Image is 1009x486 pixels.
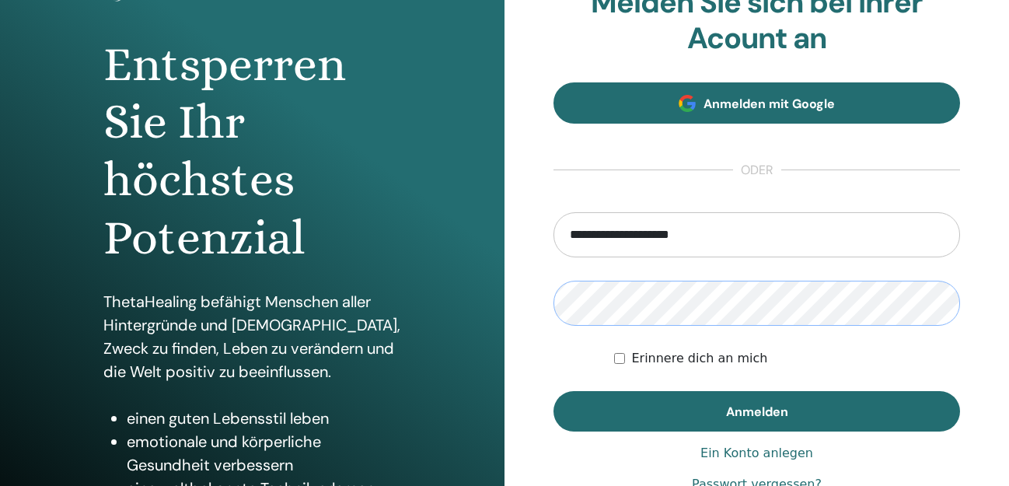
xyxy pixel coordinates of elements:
[127,407,401,430] li: einen guten Lebensstil leben
[614,349,960,368] div: Bewahren Sie mich auf unbestimmte Zeit authentifiziert oder bis ich manuell logout
[700,444,813,463] a: Ein Konto anlegen
[704,96,835,112] span: Anmelden mit Google
[127,430,401,477] li: emotionale und körperliche Gesundheit verbessern
[103,290,401,383] p: ThetaHealing befähigt Menschen aller Hintergründe und [DEMOGRAPHIC_DATA], Zweck zu finden, Leben ...
[631,349,767,368] label: Erinnere dich an mich
[103,36,401,267] h1: Entsperren Sie Ihr höchstes Potenzial
[553,82,960,124] a: Anmelden mit Google
[733,161,781,180] span: oder
[726,404,788,420] span: Anmelden
[553,391,960,432] button: Anmelden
